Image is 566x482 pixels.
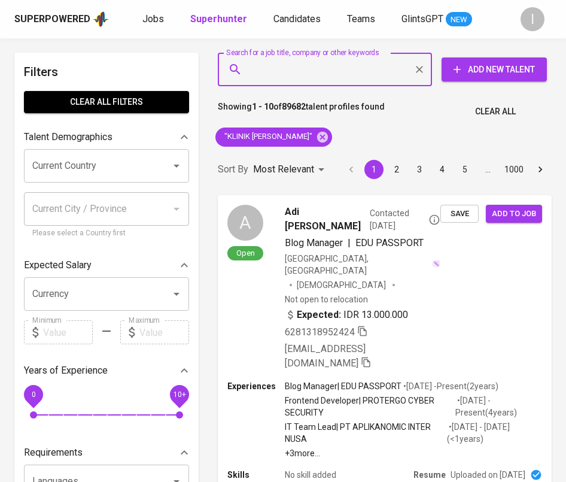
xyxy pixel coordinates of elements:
p: • [DATE] - Present ( 2 years ) [401,380,498,392]
b: Expected: [297,308,341,322]
a: Jobs [142,12,166,27]
p: Most Relevant [253,162,314,177]
a: GlintsGPT NEW [401,12,472,27]
button: Go to next page [531,160,550,179]
span: Clear All [475,104,516,119]
button: Add to job [486,205,542,223]
span: | [348,236,351,250]
p: No skill added [285,469,336,481]
span: Save [446,207,473,221]
p: Not open to relocation [285,293,368,305]
span: [DEMOGRAPHIC_DATA] [297,279,388,291]
p: Expected Salary [24,258,92,272]
p: Frontend Developer | PROTERGO CYBER SECURITY [285,395,455,419]
span: Open [232,248,260,258]
h6: Filters [24,62,189,81]
button: Go to page 1000 [501,160,527,179]
div: "KLINIK [PERSON_NAME]" [215,128,332,147]
b: Superhunter [190,13,247,25]
span: NEW [446,14,472,26]
p: Sort By [218,162,248,177]
b: 89682 [282,102,306,111]
div: … [478,163,497,175]
span: Add New Talent [451,62,537,77]
button: Clear All [470,101,521,123]
nav: pagination navigation [340,160,552,179]
span: 0 [31,390,35,399]
p: Experiences [227,380,285,392]
div: Requirements [24,441,189,465]
p: Years of Experience [24,363,108,378]
span: EDU PASSPORT [355,237,424,248]
button: Go to page 3 [410,160,429,179]
a: Superhunter [190,12,249,27]
button: Go to page 2 [387,160,406,179]
button: page 1 [364,160,384,179]
span: Add to job [492,207,536,221]
p: Showing of talent profiles found [218,101,385,123]
span: Clear All filters [34,95,179,110]
span: Blog Manager [285,237,343,248]
button: Add New Talent [442,57,547,81]
span: 6281318952424 [285,326,355,338]
img: app logo [93,10,109,28]
span: 10+ [173,390,185,399]
p: • [DATE] - Present ( 4 years ) [455,395,542,419]
p: Resume [413,469,446,481]
a: Superpoweredapp logo [14,10,109,28]
div: Talent Demographics [24,125,189,149]
div: I [521,7,544,31]
div: IDR 13.000.000 [285,308,408,322]
div: Expected Salary [24,253,189,277]
input: Value [139,320,189,344]
div: Years of Experience [24,359,189,383]
span: Teams [347,13,375,25]
p: • [DATE] - [DATE] ( <1 years ) [447,421,542,445]
button: Go to page 5 [455,160,474,179]
p: Please select a Country first [32,228,181,240]
p: IT Team Lead | PT APLIKANOMIC INTER NUSA [285,421,447,445]
button: Open [168,286,185,302]
a: Teams [347,12,378,27]
span: Adi [PERSON_NAME] [285,205,365,234]
p: Talent Demographics [24,130,112,144]
span: [EMAIL_ADDRESS][DOMAIN_NAME] [285,343,366,369]
button: Open [168,157,185,174]
b: 1 - 10 [252,102,273,111]
p: Skills [227,469,285,481]
p: Blog Manager | EDU PASSPORT [285,380,401,392]
span: Candidates [273,13,321,25]
div: [GEOGRAPHIC_DATA], [GEOGRAPHIC_DATA] [285,253,440,277]
a: Candidates [273,12,323,27]
button: Clear [411,61,428,78]
button: Save [440,205,479,223]
img: magic_wand.svg [432,260,440,268]
span: GlintsGPT [401,13,443,25]
span: Contacted [DATE] [370,207,440,231]
button: Clear All filters [24,91,189,113]
input: Value [43,320,93,344]
button: Go to page 4 [433,160,452,179]
div: A [227,205,263,241]
p: +3 more ... [285,447,542,459]
p: Uploaded on [DATE] [451,469,525,481]
div: Most Relevant [253,159,328,181]
span: "KLINIK [PERSON_NAME]" [215,131,319,143]
p: Requirements [24,445,83,460]
div: Superpowered [14,13,90,26]
svg: By Batam recruiter [428,214,440,226]
span: Jobs [142,13,164,25]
